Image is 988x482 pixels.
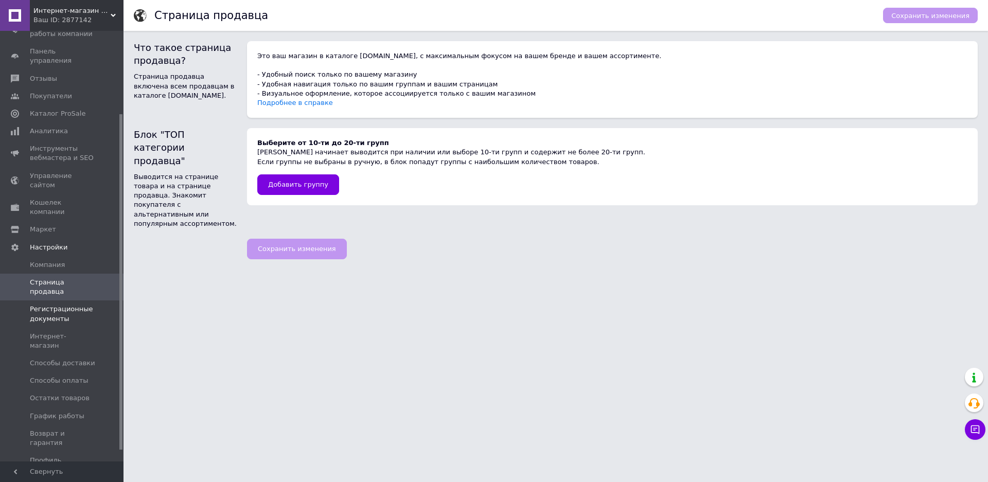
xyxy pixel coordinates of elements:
[30,225,56,234] span: Маркет
[30,394,90,403] span: Остатки товаров
[257,139,389,147] span: Выберите от 10-ти до 20-ти групп
[257,174,339,195] button: Добавить группу
[30,92,72,101] span: Покупатели
[257,51,967,108] div: Это ваш магазин в каталоге [DOMAIN_NAME], с максимальным фокусом на вашем бренде и вашем ассортим...
[30,109,85,118] span: Каталог ProSale
[30,127,68,136] span: Аналитика
[30,171,95,190] span: Управление сайтом
[30,278,95,296] span: Страница продавца
[30,74,57,83] span: Отзывы
[30,144,95,163] span: Инструменты вебмастера и SEO
[257,148,967,157] div: [PERSON_NAME] начинает выводится при наличии или выборе 10-ти групп и содержит не более 20-ти групп.
[134,129,185,166] span: Блок "ТОП категории продавца"
[134,41,237,67] h2: Что такое страница продавца?
[30,47,95,65] span: Панель управления
[30,456,62,465] span: Профиль
[134,173,237,227] span: Выводится на странице товара и на странице продавца. Знакомит покупателя с альтернативным или поп...
[134,72,237,100] p: Страница продавца включена всем продавцам в каталоге [DOMAIN_NAME].
[33,15,123,25] div: Ваш ID: 2877142
[30,260,65,270] span: Компания
[257,157,967,167] div: Если группы не выбраны в ручную, в блок попадут группы с наибольшим количеством товаров.
[154,9,268,22] h1: Страница продавца
[30,332,95,350] span: Интернет-магазин
[268,181,328,188] span: Добавить группу
[965,419,985,440] button: Чат с покупателем
[30,243,67,252] span: Настройки
[30,376,89,385] span: Способы оплаты
[257,99,333,106] a: Подробнее в справке
[30,429,95,448] span: Возврат и гарантия
[30,305,95,323] span: Регистрационные документы
[33,6,111,15] span: Интернет-магазин "Needful Shop"
[30,412,84,421] span: График работы
[30,359,95,368] span: Способы доставки
[30,198,95,217] span: Кошелек компании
